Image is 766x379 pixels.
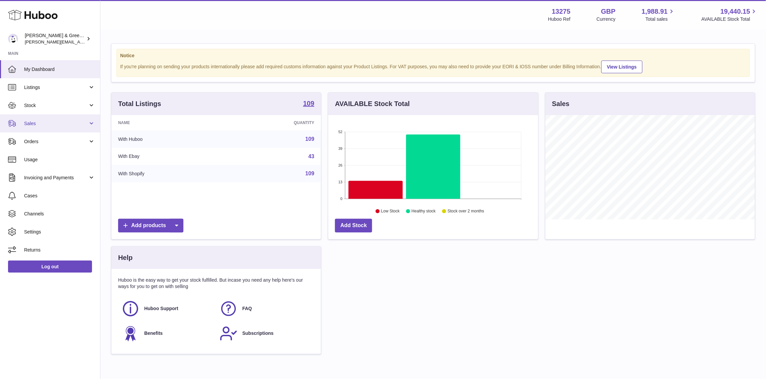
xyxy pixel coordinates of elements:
p: Huboo is the easy way to get your stock fulfilled. But incase you need any help here's our ways f... [118,277,314,290]
text: 0 [341,197,343,201]
a: 109 [306,171,315,176]
td: With Shopify [111,165,225,182]
span: Orders [24,138,88,145]
a: Log out [8,261,92,273]
text: 13 [339,180,343,184]
h3: Sales [552,99,570,108]
h3: Total Listings [118,99,161,108]
a: View Listings [601,61,643,73]
text: 39 [339,147,343,151]
th: Name [111,115,225,130]
a: 109 [306,136,315,142]
span: Usage [24,157,95,163]
span: Huboo Support [144,305,178,312]
a: Huboo Support [121,300,213,318]
span: Cases [24,193,95,199]
span: Subscriptions [242,330,273,337]
td: With Ebay [111,148,225,165]
span: Channels [24,211,95,217]
span: Listings [24,84,88,91]
span: Invoicing and Payments [24,175,88,181]
a: 109 [303,100,314,108]
td: With Huboo [111,130,225,148]
span: [PERSON_NAME][EMAIL_ADDRESS][DOMAIN_NAME] [25,39,134,44]
strong: Notice [120,53,746,59]
span: Benefits [144,330,163,337]
strong: 13275 [552,7,571,16]
text: Low Stock [381,209,400,214]
strong: GBP [601,7,615,16]
a: Benefits [121,324,213,343]
div: Huboo Ref [548,16,571,22]
div: Currency [597,16,616,22]
span: 19,440.15 [720,7,750,16]
h3: Help [118,253,133,262]
div: [PERSON_NAME] & Green Ltd [25,32,85,45]
text: 26 [339,163,343,167]
a: FAQ [220,300,311,318]
span: My Dashboard [24,66,95,73]
span: AVAILABLE Stock Total [701,16,758,22]
div: If you're planning on sending your products internationally please add required customs informati... [120,60,746,73]
span: Stock [24,102,88,109]
text: 52 [339,130,343,134]
span: Sales [24,120,88,127]
img: ellen@bluebadgecompany.co.uk [8,34,18,44]
th: Quantity [225,115,321,130]
h3: AVAILABLE Stock Total [335,99,410,108]
a: 1,988.91 Total sales [642,7,676,22]
span: FAQ [242,305,252,312]
span: Returns [24,247,95,253]
span: 1,988.91 [642,7,668,16]
strong: 109 [303,100,314,107]
a: 43 [309,154,315,159]
span: Total sales [646,16,675,22]
a: Add Stock [335,219,372,232]
a: Subscriptions [220,324,311,343]
a: Add products [118,219,183,232]
text: Healthy stock [412,209,436,214]
a: 19,440.15 AVAILABLE Stock Total [701,7,758,22]
text: Stock over 2 months [448,209,484,214]
span: Settings [24,229,95,235]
